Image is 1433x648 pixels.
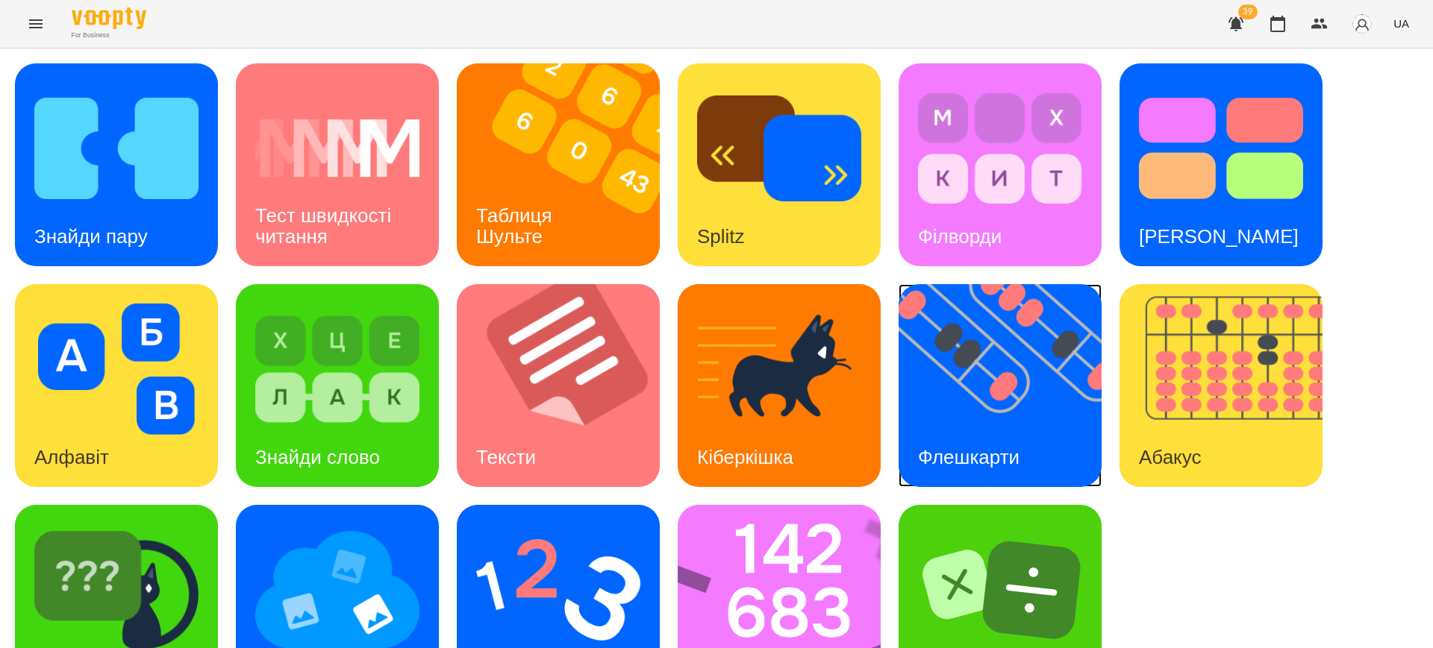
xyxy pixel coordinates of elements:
a: КіберкішкаКіберкішка [678,284,881,487]
h3: Тексти [476,446,536,468]
button: UA [1387,10,1415,37]
h3: Кіберкішка [697,446,793,468]
h3: Splitz [697,225,745,248]
a: ФлешкартиФлешкарти [899,284,1102,487]
h3: Філворди [918,225,1002,248]
img: Voopty Logo [72,7,146,29]
h3: Знайди слово [255,446,380,468]
a: Тест швидкості читанняТест швидкості читання [236,63,439,266]
a: ФілвордиФілворди [899,63,1102,266]
a: Тест Струпа[PERSON_NAME] [1120,63,1323,266]
span: 39 [1238,4,1258,19]
img: Тест Струпа [1139,83,1303,214]
img: Абакус [1120,284,1341,487]
img: Кіберкішка [697,303,861,435]
h3: Тест швидкості читання [255,204,396,247]
img: avatar_s.png [1352,13,1373,34]
a: Знайди паруЗнайди пару [15,63,218,266]
h3: Алфавіт [34,446,109,468]
button: Menu [18,6,54,42]
a: АлфавітАлфавіт [15,284,218,487]
h3: [PERSON_NAME] [1139,225,1299,248]
img: Флешкарти [899,284,1120,487]
h3: Знайди пару [34,225,148,248]
a: Таблиця ШультеТаблиця Шульте [457,63,660,266]
a: SplitzSplitz [678,63,881,266]
h3: Таблиця Шульте [476,204,558,247]
img: Таблиця Шульте [457,63,678,266]
a: ТекстиТексти [457,284,660,487]
img: Тексти [457,284,678,487]
img: Філворди [918,83,1082,214]
span: UA [1393,16,1409,31]
img: Знайди пару [34,83,199,214]
a: Знайди словоЗнайди слово [236,284,439,487]
span: For Business [72,31,146,40]
h3: Абакус [1139,446,1201,468]
h3: Флешкарти [918,446,1020,468]
img: Тест швидкості читання [255,83,419,214]
img: Splitz [697,83,861,214]
img: Знайди слово [255,303,419,435]
img: Алфавіт [34,303,199,435]
a: АбакусАбакус [1120,284,1323,487]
